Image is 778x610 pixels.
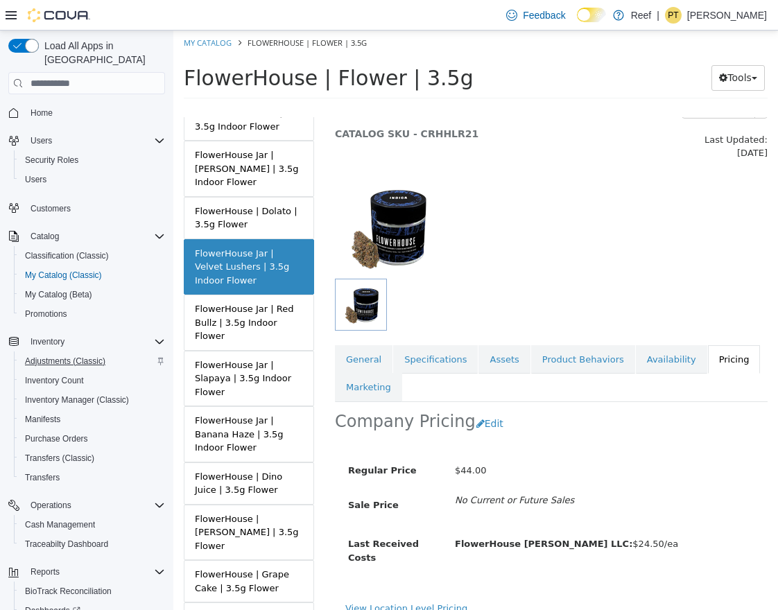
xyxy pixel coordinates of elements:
[3,562,171,582] button: Reports
[21,537,130,564] div: FlowerHouse | Grape Cake | 3.5g Flower
[19,450,165,467] span: Transfers (Classic)
[19,411,165,428] span: Manifests
[162,381,302,402] h2: Company Pricing
[25,104,165,121] span: Home
[21,272,130,313] div: FlowerHouse Jar | Red Bullz | 3.5g Indoor Flower
[14,150,171,170] button: Security Roles
[19,450,100,467] a: Transfers (Classic)
[19,152,165,168] span: Security Roles
[25,155,78,166] span: Security Roles
[21,216,130,257] div: FlowerHouse Jar | Velvet Lushers | 3.5g Indoor Flower
[220,315,304,344] a: Specifications
[19,267,165,284] span: My Catalog (Classic)
[19,353,165,369] span: Adjustments (Classic)
[25,289,92,300] span: My Catalog (Beta)
[25,132,58,149] button: Users
[19,536,165,552] span: Traceabilty Dashboard
[31,203,71,214] span: Customers
[14,429,171,448] button: Purchase Orders
[25,356,105,367] span: Adjustments (Classic)
[305,315,356,344] a: Assets
[19,411,66,428] a: Manifests
[175,508,245,532] span: Last Received Costs
[14,246,171,265] button: Classification (Classic)
[282,435,313,445] span: $44.00
[25,564,165,580] span: Reports
[31,135,52,146] span: Users
[19,306,73,322] a: Promotions
[25,586,112,597] span: BioTrack Reconciliation
[25,375,84,386] span: Inventory Count
[19,247,165,264] span: Classification (Classic)
[25,228,64,245] button: Catalog
[19,171,52,188] a: Users
[19,247,114,264] a: Classification (Classic)
[175,435,243,445] span: Regular Price
[31,566,60,577] span: Reports
[162,97,481,110] h5: CATALOG SKU - CRHHLR21
[39,39,165,67] span: Load All Apps in [GEOGRAPHIC_DATA]
[14,410,171,429] button: Manifests
[687,7,767,24] p: [PERSON_NAME]
[14,170,171,189] button: Users
[631,7,652,24] p: Reef
[538,35,591,60] button: Tools
[172,573,294,583] a: View Location Level Pricing
[25,308,67,320] span: Promotions
[10,35,300,60] span: FlowerHouse | Flower | 3.5g
[21,439,130,467] div: FlowerHouse | Dino Juice | 3.5g Flower
[3,198,171,218] button: Customers
[3,332,171,351] button: Inventory
[14,285,171,304] button: My Catalog (Beta)
[25,414,60,425] span: Manifests
[501,1,571,29] a: Feedback
[19,372,89,389] a: Inventory Count
[162,315,219,344] a: General
[19,353,111,369] a: Adjustments (Classic)
[14,534,171,554] button: Traceabilty Dashboard
[19,430,94,447] a: Purchase Orders
[19,267,107,284] a: My Catalog (Classic)
[657,7,659,24] p: |
[31,336,64,347] span: Inventory
[14,448,171,468] button: Transfers (Classic)
[25,333,165,350] span: Inventory
[19,536,114,552] a: Traceabilty Dashboard
[19,306,165,322] span: Promotions
[25,333,70,350] button: Inventory
[25,497,165,514] span: Operations
[14,582,171,601] button: BioTrack Reconciliation
[25,105,58,121] a: Home
[14,390,171,410] button: Inventory Manager (Classic)
[25,539,108,550] span: Traceabilty Dashboard
[3,227,171,246] button: Catalog
[25,453,94,464] span: Transfers (Classic)
[21,118,130,159] div: FlowerHouse Jar | [PERSON_NAME] | 3.5g Indoor Flower
[19,469,65,486] a: Transfers
[31,500,71,511] span: Operations
[14,351,171,371] button: Adjustments (Classic)
[175,469,225,480] span: Sale Price
[25,564,65,580] button: Reports
[19,469,165,486] span: Transfers
[25,497,77,514] button: Operations
[21,328,130,369] div: FlowerHouse Jar | Slapaya | 3.5g Indoor Flower
[25,174,46,185] span: Users
[523,8,565,22] span: Feedback
[19,516,165,533] span: Cash Management
[25,433,88,444] span: Purchase Orders
[21,482,130,523] div: FlowerHouse | [PERSON_NAME] | 3.5g Flower
[14,515,171,534] button: Cash Management
[14,371,171,390] button: Inventory Count
[31,231,59,242] span: Catalog
[358,315,462,344] a: Product Behaviors
[564,117,594,128] span: [DATE]
[19,286,98,303] a: My Catalog (Beta)
[3,103,171,123] button: Home
[25,270,102,281] span: My Catalog (Classic)
[25,394,129,406] span: Inventory Manager (Classic)
[25,200,76,217] a: Customers
[25,472,60,483] span: Transfers
[25,250,109,261] span: Classification (Classic)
